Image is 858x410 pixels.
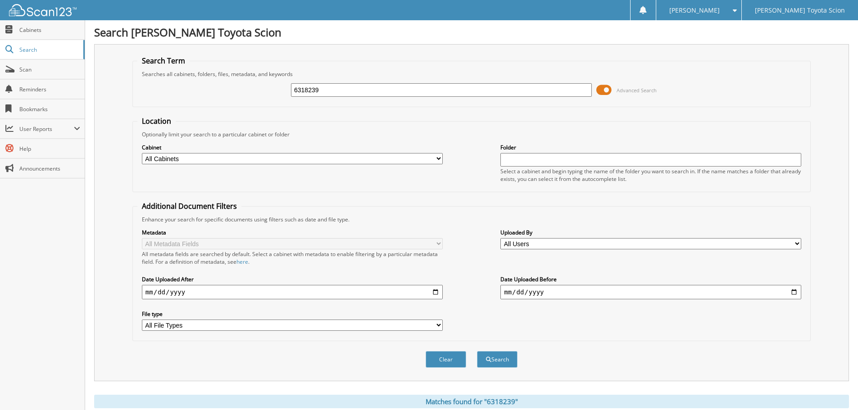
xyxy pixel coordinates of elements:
[19,125,74,133] span: User Reports
[9,4,77,16] img: scan123-logo-white.svg
[669,8,720,13] span: [PERSON_NAME]
[426,351,466,368] button: Clear
[19,165,80,172] span: Announcements
[137,56,190,66] legend: Search Term
[500,144,801,151] label: Folder
[19,145,80,153] span: Help
[94,25,849,40] h1: Search [PERSON_NAME] Toyota Scion
[142,229,443,236] label: Metadata
[142,285,443,299] input: start
[500,229,801,236] label: Uploaded By
[19,26,80,34] span: Cabinets
[477,351,518,368] button: Search
[137,131,806,138] div: Optionally limit your search to a particular cabinet or folder
[142,144,443,151] label: Cabinet
[142,250,443,266] div: All metadata fields are searched by default. Select a cabinet with metadata to enable filtering b...
[137,116,176,126] legend: Location
[19,66,80,73] span: Scan
[500,275,801,283] label: Date Uploaded Before
[19,46,79,54] span: Search
[137,216,806,223] div: Enhance your search for specific documents using filters such as date and file type.
[19,86,80,93] span: Reminders
[617,87,657,94] span: Advanced Search
[500,167,801,183] div: Select a cabinet and begin typing the name of the folder you want to search in. If the name match...
[236,258,248,266] a: here
[755,8,845,13] span: [PERSON_NAME] Toyota Scion
[142,310,443,318] label: File type
[137,201,241,211] legend: Additional Document Filters
[94,395,849,408] div: Matches found for "6318239"
[19,105,80,113] span: Bookmarks
[137,70,806,78] div: Searches all cabinets, folders, files, metadata, and keywords
[142,275,443,283] label: Date Uploaded After
[500,285,801,299] input: end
